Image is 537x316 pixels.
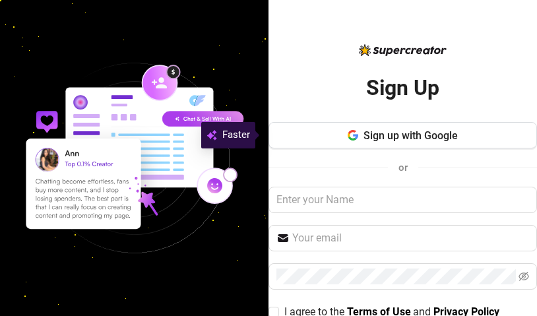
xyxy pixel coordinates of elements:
img: svg%3e [206,127,217,143]
img: logo-BBDzfeDw.svg [359,44,447,56]
input: Enter your Name [268,187,537,213]
button: Sign up with Google [268,122,537,148]
span: or [398,162,408,174]
h2: Sign Up [366,75,439,102]
span: eye-invisible [519,271,529,282]
span: Faster [222,127,250,143]
input: Your email [292,230,529,246]
span: Sign up with Google [363,129,458,142]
